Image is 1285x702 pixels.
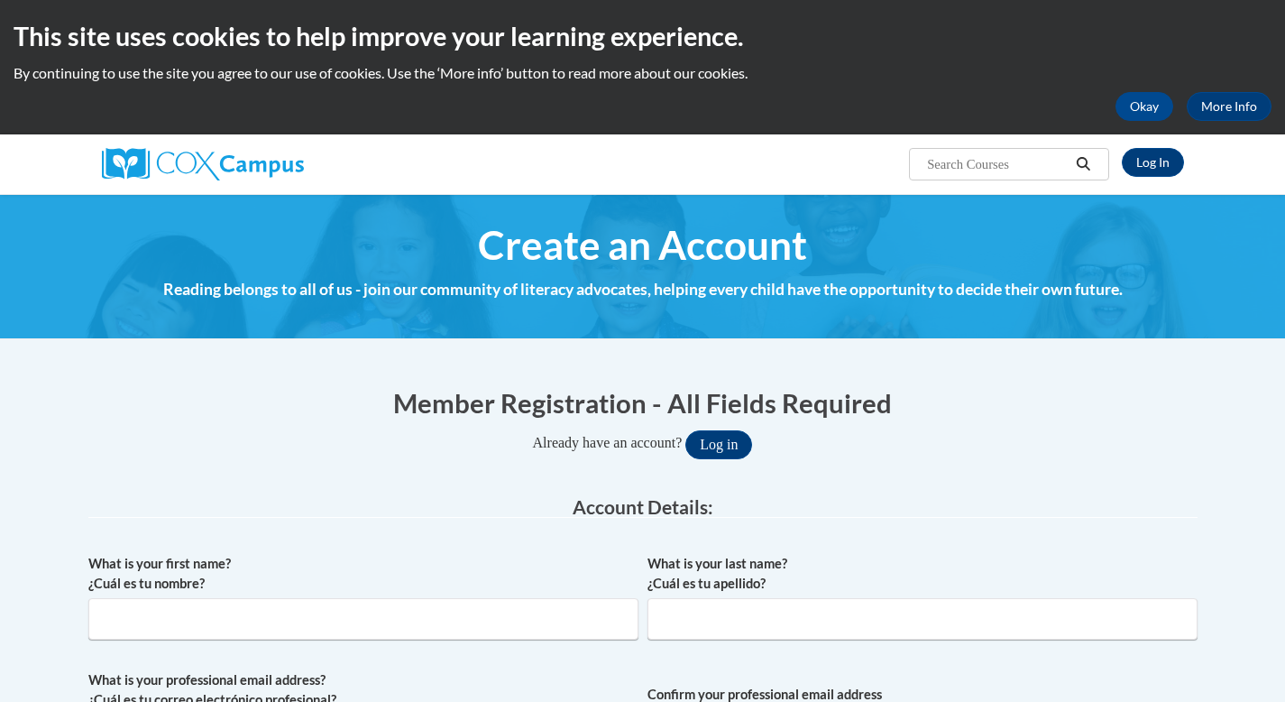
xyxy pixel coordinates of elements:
button: Okay [1115,92,1173,121]
h1: Member Registration - All Fields Required [88,384,1198,421]
input: Metadata input [647,598,1198,640]
span: Create an Account [478,221,807,269]
label: What is your first name? ¿Cuál es tu nombre? [88,554,638,594]
h2: This site uses cookies to help improve your learning experience. [14,18,1271,54]
input: Metadata input [88,598,638,640]
img: Cox Campus [102,148,304,180]
button: Search [1069,153,1097,175]
label: What is your last name? ¿Cuál es tu apellido? [647,554,1198,594]
a: Log In [1122,148,1184,177]
h4: Reading belongs to all of us - join our community of literacy advocates, helping every child have... [88,278,1198,301]
span: Account Details: [573,495,713,518]
span: Already have an account? [533,435,683,450]
input: Search Courses [925,153,1069,175]
button: Log in [685,430,752,459]
a: More Info [1187,92,1271,121]
p: By continuing to use the site you agree to our use of cookies. Use the ‘More info’ button to read... [14,63,1271,83]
